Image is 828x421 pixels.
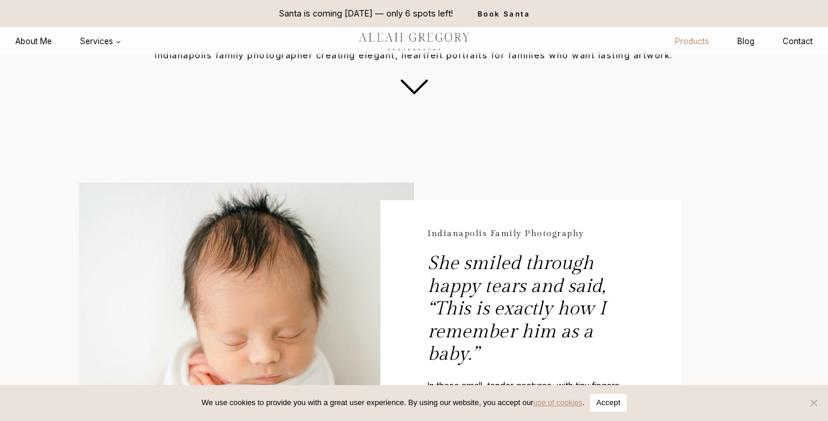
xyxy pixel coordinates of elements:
p: She smiled through happy tears and said, “This is exactly how I remember him as a baby.” [428,252,635,379]
h2: Indianapolis Family Photography [428,228,635,248]
img: aleah gregory logo [343,28,485,54]
nav: Secondary [661,31,827,52]
nav: Primary [1,31,135,52]
button: Child menu of Services [66,31,135,52]
a: use of cookies [534,398,582,407]
a: Blog [723,31,769,52]
span: We use cookies to provide you with a great user experience. By using our website, you accept our . [201,397,584,409]
a: About Me [1,31,66,52]
p: Indianapolis family photographer creating elegant, heartfelt portraits for families who want last... [28,49,800,62]
p: Santa is coming [DATE] — only 6 spots left! [279,7,453,20]
a: Products [661,31,723,52]
span: No [807,397,819,409]
button: Accept [590,394,626,412]
a: Contact [769,31,827,52]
